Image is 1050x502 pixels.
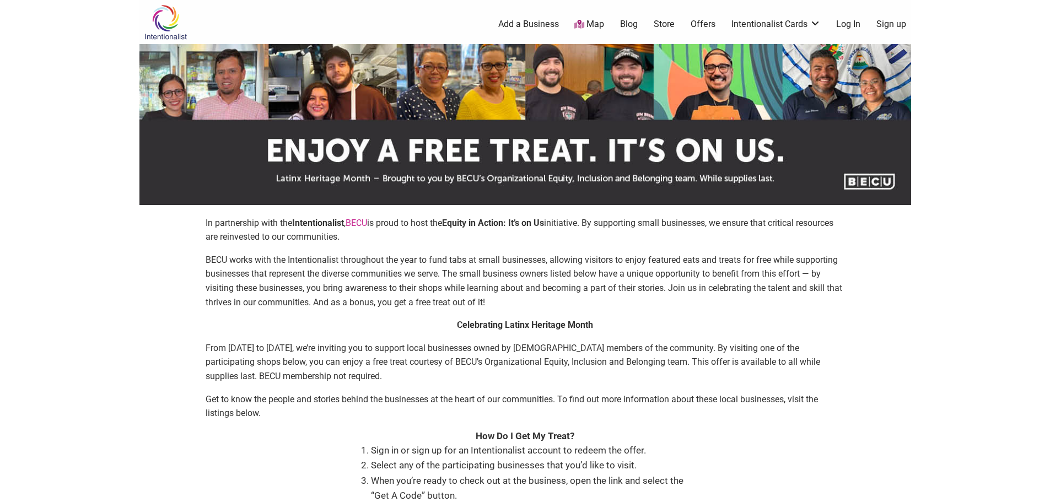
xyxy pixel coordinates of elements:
[731,18,821,30] a: Intentionalist Cards
[476,430,574,441] strong: How Do I Get My Treat?
[691,18,715,30] a: Offers
[654,18,675,30] a: Store
[206,216,845,244] p: In partnership with the , is proud to host the initiative. By supporting small businesses, we ens...
[620,18,638,30] a: Blog
[139,44,911,205] img: sponsor logo
[292,218,344,228] strong: Intentionalist
[139,4,192,40] img: Intentionalist
[442,218,544,228] strong: Equity in Action: It’s on Us
[371,458,691,473] li: Select any of the participating businesses that you’d like to visit.
[206,253,845,309] p: BECU works with the Intentionalist throughout the year to fund tabs at small businesses, allowing...
[457,320,593,330] strong: Celebrating Latinx Heritage Month
[346,218,367,228] a: BECU
[836,18,860,30] a: Log In
[574,18,604,31] a: Map
[371,443,691,458] li: Sign in or sign up for an Intentionalist account to redeem the offer.
[206,392,845,420] p: Get to know the people and stories behind the businesses at the heart of our communities. To find...
[206,341,845,384] p: From [DATE] to [DATE], we’re inviting you to support local businesses owned by [DEMOGRAPHIC_DATA]...
[498,18,559,30] a: Add a Business
[876,18,906,30] a: Sign up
